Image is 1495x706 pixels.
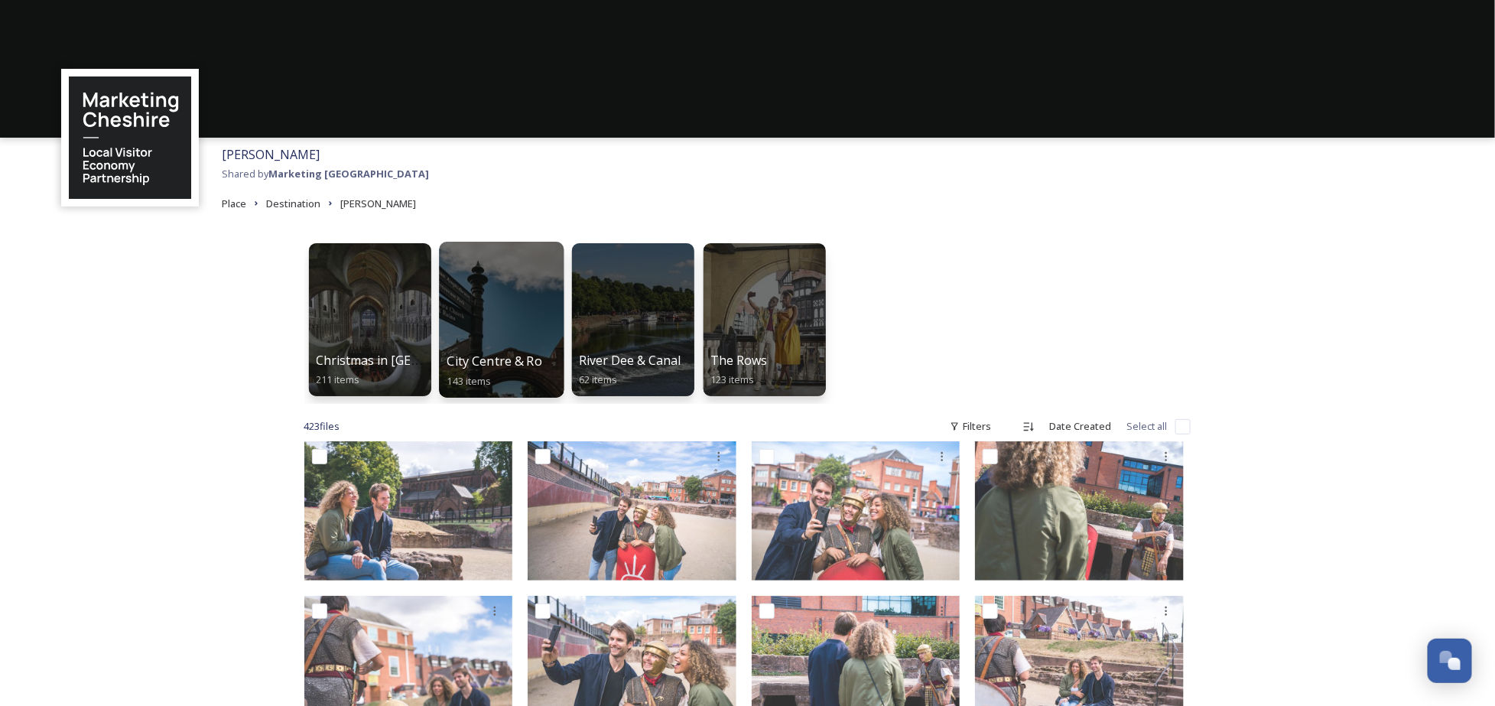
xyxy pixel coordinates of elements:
[975,441,1184,581] img: Commercial_Photographer_Chester_Ioan_Said_Photography_048-Ioan%20Said.jpg
[447,373,491,387] span: 143 items
[711,373,755,386] span: 123 items
[580,352,681,369] span: River Dee & Canal
[266,197,320,210] span: Destination
[699,236,830,396] a: The Rows123 items
[222,197,246,210] span: Place
[942,412,999,441] div: Filters
[340,194,416,213] a: [PERSON_NAME]
[580,373,618,386] span: 62 items
[528,441,736,581] img: Commercial_Photographer_Chester_Ioan_Said_Photography_061-Ioan%20Said.jpg
[317,352,515,369] span: Christmas in [GEOGRAPHIC_DATA]
[222,146,320,163] span: [PERSON_NAME]
[304,441,513,581] img: Commercial_Photographer_Chester_Ioan_Said_Photography_049-Ioan%20Said.jpg
[447,353,557,369] span: City Centre & Rows
[222,194,246,213] a: Place
[304,236,436,396] a: Christmas in [GEOGRAPHIC_DATA]211 items
[222,167,429,181] span: Shared by
[317,373,360,386] span: 211 items
[752,441,960,581] img: Commercial_Photographer_Chester_Ioan_Said_Photography_060-Ioan%20Said.jpg
[268,167,429,181] strong: Marketing [GEOGRAPHIC_DATA]
[304,419,340,434] span: 423 file s
[1042,412,1120,441] div: Date Created
[1428,639,1472,683] button: Open Chat
[69,76,191,199] img: MC-Logo-01.svg
[1127,419,1168,434] span: Select all
[711,352,768,369] span: The Rows
[567,236,699,396] a: River Dee & Canal62 items
[436,236,567,396] a: City Centre & Rows143 items
[340,197,416,210] span: [PERSON_NAME]
[266,194,320,213] a: Destination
